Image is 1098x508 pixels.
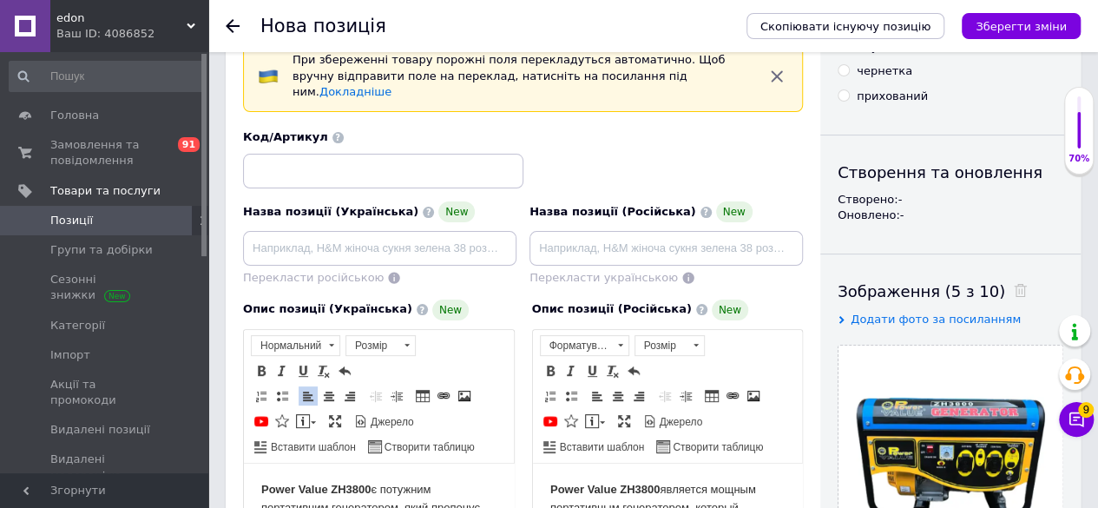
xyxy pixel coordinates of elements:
span: Створити таблицю [382,440,475,455]
span: Форматування [541,336,612,355]
a: Курсив (Ctrl+I) [562,361,581,380]
span: New [716,201,753,222]
a: Таблиця [413,386,432,406]
div: чернетка [857,63,912,79]
span: Код/Артикул [243,130,328,143]
strong: Power Value ZH3800 [17,19,127,32]
a: Вставити/видалити нумерований список [541,386,560,406]
a: По лівому краю [299,386,318,406]
a: По правому краю [629,386,648,406]
a: Таблиця [702,386,721,406]
button: Чат з покупцем9 [1059,402,1094,437]
a: Видалити форматування [314,361,333,380]
span: Сезонні знижки [50,272,161,303]
span: Видалені позиції [50,422,150,438]
span: New [438,201,475,222]
span: Джерело [368,415,414,430]
a: Докладніше [319,85,391,98]
span: Вставити шаблон [268,440,356,455]
a: Зменшити відступ [655,386,674,406]
a: Вставити/Редагувати посилання (Ctrl+L) [434,386,453,406]
span: Імпорт [50,347,90,363]
a: Жирний (Ctrl+B) [252,361,271,380]
strong: Особенности: [17,211,95,224]
a: Збільшити відступ [387,386,406,406]
p: является мощным портативным генератором, который предлагает надежное и эффективное решение для ва... [17,17,253,198]
a: Вставити повідомлення [293,412,319,431]
span: Категорії [50,318,105,333]
span: Групи та добірки [50,242,153,258]
span: Нормальний [252,336,323,355]
i: Зберегти зміни [976,20,1067,33]
span: Перекласти російською [243,271,384,284]
h1: Нова позиція [260,16,386,36]
a: По правому краю [340,386,359,406]
a: Джерело [352,412,417,431]
a: Створити таблицю [654,437,766,456]
span: 91 [178,137,200,152]
span: New [712,300,748,320]
span: Головна [50,108,99,123]
div: Зображення (5 з 10) [838,280,1063,302]
a: Вставити/Редагувати посилання (Ctrl+L) [723,386,742,406]
span: Джерело [657,415,703,430]
a: Вставити/видалити нумерований список [252,386,271,406]
span: Опис позиції (Російська) [532,302,692,315]
button: Зберегти зміни [962,13,1081,39]
a: Збільшити відступ [676,386,695,406]
a: Максимізувати [325,412,345,431]
a: Розмір [345,335,416,356]
span: Опис позиції (Українська) [243,302,412,315]
p: є потужним портативним генератором , який пропонує надійне й ефективне рішення для вашої потреби ... [17,17,253,180]
a: Повернути (Ctrl+Z) [624,361,643,380]
a: Вставити шаблон [252,437,358,456]
div: прихований [857,89,928,104]
span: Товари та послуги [50,183,161,199]
a: Курсив (Ctrl+I) [273,361,292,380]
a: По лівому краю [588,386,607,406]
a: Жирний (Ctrl+B) [541,361,560,380]
a: Додати відео з YouTube [541,412,560,431]
a: Розмір [634,335,705,356]
a: По центру [319,386,339,406]
span: Видалені модерацією [50,452,161,483]
span: Акції та промокоди [50,377,161,408]
div: Повернутися назад [226,19,240,33]
span: edon [56,10,187,26]
a: Вставити шаблон [541,437,648,456]
div: Створення та оновлення [838,162,1063,183]
a: Підкреслений (Ctrl+U) [582,361,602,380]
span: Розмір [635,336,687,355]
span: Скопіювати існуючу позицію [760,20,930,33]
a: Вставити/видалити маркований список [562,386,581,406]
div: Оновлено: - [838,208,1063,223]
a: Створити таблицю [365,437,477,456]
a: Вставити іконку [273,412,292,431]
a: Максимізувати [615,412,634,431]
strong: Особливості: [17,193,92,206]
a: Повернути (Ctrl+Z) [335,361,354,380]
a: Вставити іконку [562,412,581,431]
div: 70% Якість заповнення [1064,87,1094,175]
div: Ваш ID: 4086852 [56,26,208,42]
span: Вставити шаблон [557,440,645,455]
div: Створено: - [838,192,1063,208]
a: Нормальний [251,335,340,356]
a: Підкреслений (Ctrl+U) [293,361,312,380]
a: Вставити/видалити маркований список [273,386,292,406]
span: Додати фото за посиланням [851,313,1021,326]
span: Створити таблицю [670,440,763,455]
span: При збереженні товару порожні поля перекладуться автоматично. Щоб вручну відправити поле на перек... [293,53,725,98]
a: Джерело [641,412,706,431]
a: Форматування [540,335,629,356]
span: Назва позиції (Російська) [529,205,696,218]
span: 9 [1078,399,1094,415]
a: Вставити повідомлення [582,412,608,431]
input: Наприклад, H&M жіноча сукня зелена 38 розмір вечірня максі з блискітками [529,231,803,266]
span: New [432,300,469,320]
span: Замовлення та повідомлення [50,137,161,168]
input: Наприклад, H&M жіноча сукня зелена 38 розмір вечірня максі з блискітками [243,231,516,266]
img: :flag-ua: [258,66,279,87]
a: Видалити форматування [603,361,622,380]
